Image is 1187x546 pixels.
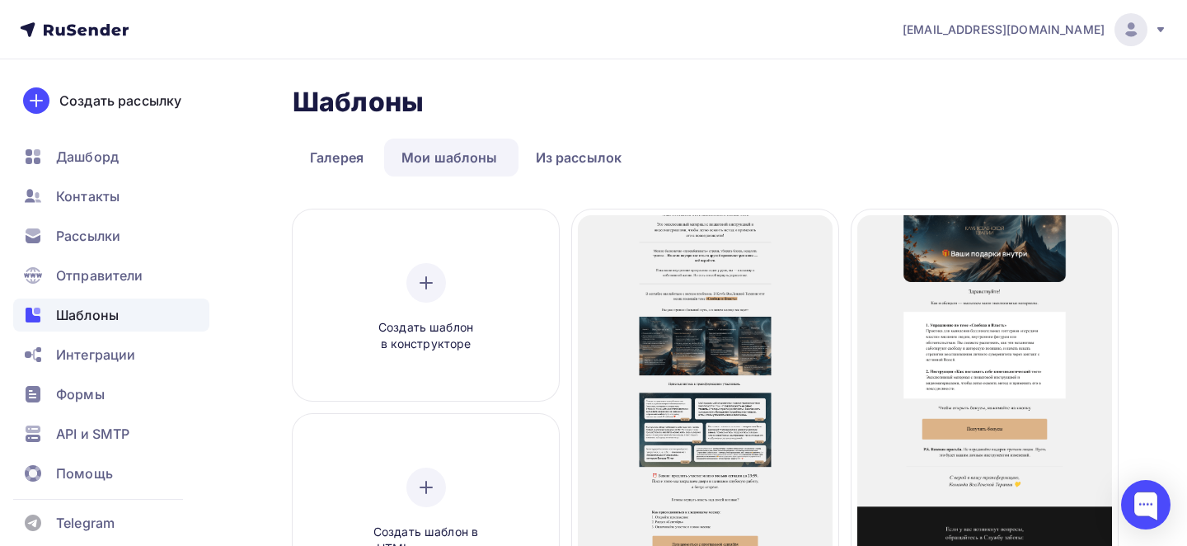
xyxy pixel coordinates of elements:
[293,86,424,119] h2: Шаблоны
[59,91,181,111] div: Создать рассылку
[56,345,135,365] span: Интеграции
[56,266,143,285] span: Отправители
[56,226,120,246] span: Рассылки
[56,305,119,325] span: Шаблоны
[13,299,209,332] a: Шаблоны
[903,21,1105,38] span: [EMAIL_ADDRESS][DOMAIN_NAME]
[13,180,209,213] a: Контакты
[13,219,209,252] a: Рассылки
[384,139,515,177] a: Мои шаблоны
[293,139,381,177] a: Галерея
[348,319,504,353] span: Создать шаблон в конструкторе
[56,464,113,483] span: Помощь
[518,139,640,177] a: Из рассылок
[903,13,1167,46] a: [EMAIL_ADDRESS][DOMAIN_NAME]
[56,186,120,206] span: Контакты
[56,384,105,404] span: Формы
[13,259,209,292] a: Отправители
[56,513,115,533] span: Telegram
[56,147,119,167] span: Дашборд
[56,424,129,444] span: API и SMTP
[13,140,209,173] a: Дашборд
[13,378,209,411] a: Формы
